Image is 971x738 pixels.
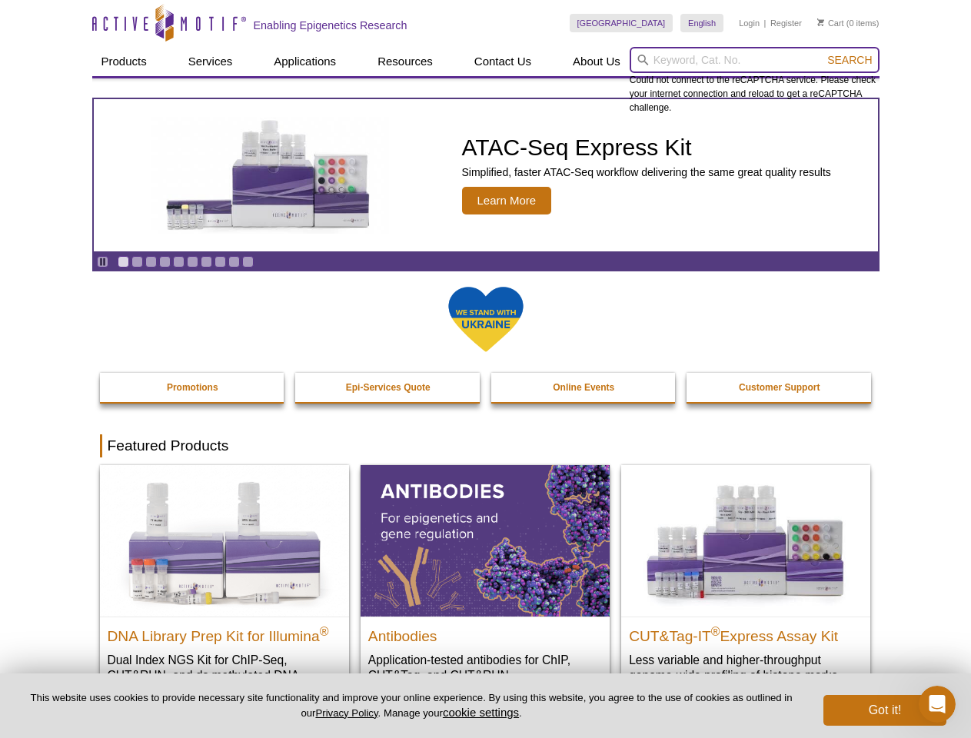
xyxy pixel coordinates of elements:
strong: Online Events [553,382,614,393]
p: Dual Index NGS Kit for ChIP-Seq, CUT&RUN, and ds methylated DNA assays. [108,652,341,699]
a: English [680,14,723,32]
a: About Us [564,47,630,76]
img: CUT&Tag-IT® Express Assay Kit [621,465,870,616]
p: Application-tested antibodies for ChIP, CUT&Tag, and CUT&RUN. [368,652,602,683]
span: Learn More [462,187,552,214]
a: Login [739,18,760,28]
article: ATAC-Seq Express Kit [94,99,878,251]
img: Your Cart [817,18,824,26]
h2: Antibodies [368,621,602,644]
a: Go to slide 10 [242,256,254,268]
a: Products [92,47,156,76]
a: Cart [817,18,844,28]
a: Go to slide 6 [187,256,198,268]
iframe: Intercom live chat [919,686,956,723]
a: Promotions [100,373,286,402]
a: Resources [368,47,442,76]
p: This website uses cookies to provide necessary site functionality and improve your online experie... [25,691,798,720]
strong: Epi-Services Quote [346,382,431,393]
a: [GEOGRAPHIC_DATA] [570,14,673,32]
a: Epi-Services Quote [295,373,481,402]
img: ATAC-Seq Express Kit [143,117,397,234]
a: Online Events [491,373,677,402]
span: Search [827,54,872,66]
button: Search [823,53,876,67]
li: | [764,14,766,32]
div: Could not connect to the reCAPTCHA service. Please check your internet connection and reload to g... [630,47,880,115]
a: Applications [264,47,345,76]
img: We Stand With Ukraine [447,285,524,354]
h2: ATAC-Seq Express Kit [462,136,831,159]
a: Go to slide 8 [214,256,226,268]
a: Go to slide 7 [201,256,212,268]
p: Less variable and higher-throughput genome-wide profiling of histone marks​. [629,652,863,683]
a: Privacy Policy [315,707,377,719]
img: DNA Library Prep Kit for Illumina [100,465,349,616]
a: Toggle autoplay [97,256,108,268]
h2: Enabling Epigenetics Research [254,18,407,32]
h2: CUT&Tag-IT Express Assay Kit [629,621,863,644]
strong: Customer Support [739,382,820,393]
a: Go to slide 1 [118,256,129,268]
a: Contact Us [465,47,540,76]
a: All Antibodies Antibodies Application-tested antibodies for ChIP, CUT&Tag, and CUT&RUN. [361,465,610,698]
img: All Antibodies [361,465,610,616]
a: Go to slide 9 [228,256,240,268]
button: cookie settings [443,706,519,719]
a: Go to slide 3 [145,256,157,268]
a: Register [770,18,802,28]
a: ATAC-Seq Express Kit ATAC-Seq Express Kit Simplified, faster ATAC-Seq workflow delivering the sam... [94,99,878,251]
sup: ® [320,624,329,637]
a: CUT&Tag-IT® Express Assay Kit CUT&Tag-IT®Express Assay Kit Less variable and higher-throughput ge... [621,465,870,698]
h2: DNA Library Prep Kit for Illumina [108,621,341,644]
a: Go to slide 4 [159,256,171,268]
a: Services [179,47,242,76]
sup: ® [711,624,720,637]
input: Keyword, Cat. No. [630,47,880,73]
a: Go to slide 5 [173,256,185,268]
li: (0 items) [817,14,880,32]
p: Simplified, faster ATAC-Seq workflow delivering the same great quality results [462,165,831,179]
a: Customer Support [687,373,873,402]
strong: Promotions [167,382,218,393]
a: Go to slide 2 [131,256,143,268]
button: Got it! [823,695,946,726]
h2: Featured Products [100,434,872,457]
a: DNA Library Prep Kit for Illumina DNA Library Prep Kit for Illumina® Dual Index NGS Kit for ChIP-... [100,465,349,713]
